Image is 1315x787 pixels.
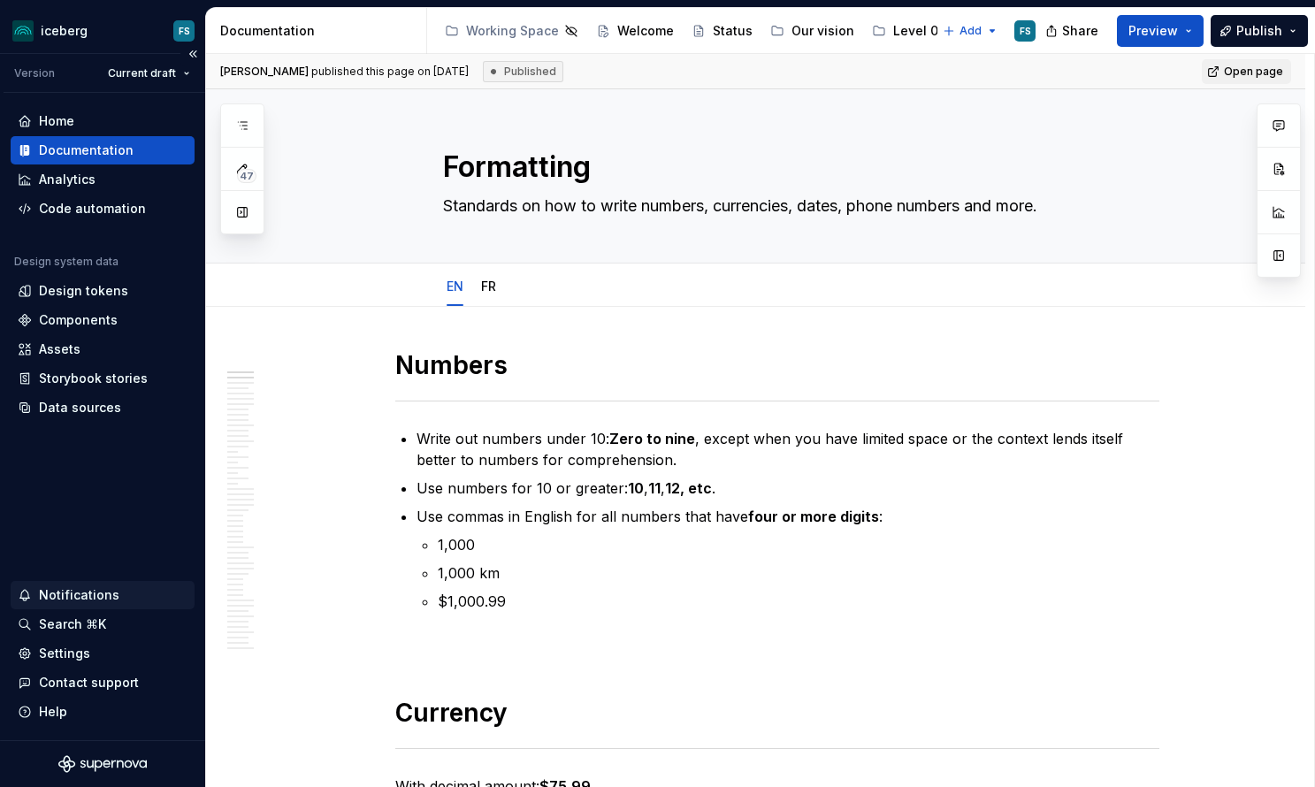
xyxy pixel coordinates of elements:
div: Data sources [39,399,121,416]
a: Design tokens [11,277,195,305]
strong: Zero to nine [609,430,695,447]
img: 418c6d47-6da6-4103-8b13-b5999f8989a1.png [12,20,34,42]
div: FS [1020,24,1031,38]
strong: four or more digits [748,508,879,525]
div: Code automation [39,200,146,218]
strong: 12, etc [665,479,712,497]
a: Status [684,17,760,45]
span: Preview [1128,22,1178,40]
div: Help [39,703,67,721]
p: Use commas in English for all numbers that have : [417,506,1159,527]
p: Use numbers for 10 or greater: , , . [417,478,1159,499]
button: Search ⌘K [11,610,195,638]
button: Publish [1211,15,1308,47]
a: Storybook stories [11,364,195,393]
a: FR [481,279,496,294]
div: Assets [39,340,80,358]
a: Level 01 [865,17,951,45]
span: 47 [237,169,256,183]
a: Analytics [11,165,195,194]
a: Components [11,306,195,334]
a: Welcome [589,17,681,45]
span: Current draft [108,66,176,80]
button: Collapse sidebar [180,42,205,66]
span: Publish [1236,22,1282,40]
span: Share [1062,22,1098,40]
div: Design tokens [39,282,128,300]
div: Documentation [220,22,419,40]
a: EN [447,279,463,294]
div: FS [179,24,190,38]
div: iceberg [41,22,88,40]
div: Notifications [39,586,119,604]
textarea: Formatting [440,146,1108,188]
button: Help [11,698,195,726]
div: Storybook stories [39,370,148,387]
button: Share [1036,15,1110,47]
div: Page tree [438,13,934,49]
button: Notifications [11,581,195,609]
div: Documentation [39,141,134,159]
p: 1,000 km [438,562,1159,584]
div: Design system data [14,255,119,269]
span: [PERSON_NAME] [220,65,309,78]
button: icebergFS [4,11,202,50]
div: Our vision [791,22,854,40]
span: Open page [1224,65,1283,79]
a: Documentation [11,136,195,164]
button: Contact support [11,669,195,697]
a: Code automation [11,195,195,223]
div: Status [713,22,753,40]
div: Welcome [617,22,674,40]
a: Our vision [763,17,861,45]
div: Analytics [39,171,96,188]
h1: Numbers [395,349,1159,381]
span: published this page on [DATE] [220,65,469,79]
div: EN [440,267,470,304]
strong: 10 [628,479,644,497]
span: Add [959,24,982,38]
div: Home [39,112,74,130]
a: Settings [11,639,195,668]
button: Current draft [100,61,198,86]
div: FR [474,267,503,304]
div: Contact support [39,674,139,691]
a: Working Space [438,17,585,45]
div: Settings [39,645,90,662]
svg: Supernova Logo [58,755,147,773]
div: Working Space [466,22,559,40]
p: 1,000 [438,534,1159,555]
p: $1,000.99 [438,591,1159,612]
div: Version [14,66,55,80]
a: Data sources [11,393,195,422]
a: Open page [1202,59,1291,84]
div: Components [39,311,118,329]
div: Published [483,61,563,82]
div: Level 01 [893,22,944,40]
button: Add [937,19,1004,43]
strong: 11 [648,479,661,497]
textarea: Standards on how to write numbers, currencies, dates, phone numbers and more. [440,192,1108,220]
a: Assets [11,335,195,363]
h1: Currency [395,697,1159,729]
button: Preview [1117,15,1204,47]
p: Write out numbers under 10: , except when you have limited space or the context lends itself bett... [417,428,1159,470]
a: Home [11,107,195,135]
div: Search ⌘K [39,615,106,633]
